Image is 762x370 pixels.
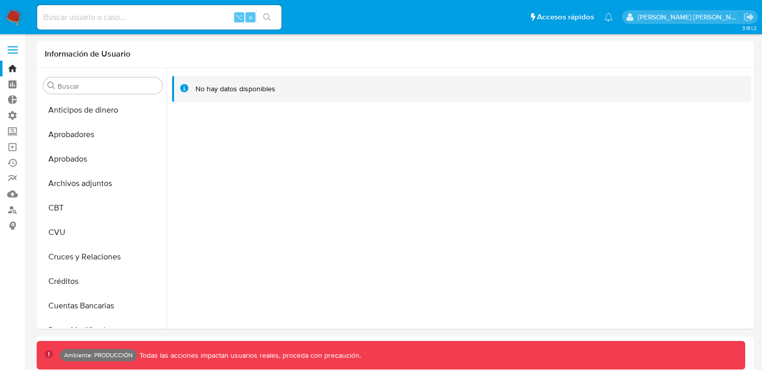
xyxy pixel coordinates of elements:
[39,171,166,196] button: Archivos adjuntos
[537,12,594,22] span: Accesos rápidos
[39,196,166,220] button: CBT
[249,12,252,22] span: s
[39,98,166,122] button: Anticipos de dinero
[39,294,166,318] button: Cuentas Bancarias
[47,82,55,90] button: Buscar
[64,353,133,357] p: Ambiente: PRODUCCIÓN
[37,11,281,24] input: Buscar usuario o caso...
[257,10,277,24] button: search-icon
[235,12,243,22] span: ⌥
[58,82,158,91] input: Buscar
[45,49,130,59] h1: Información de Usuario
[604,13,613,21] a: Notificaciones
[137,351,361,360] p: Todas las acciones impactan usuarios reales, proceda con precaución.
[39,318,166,342] button: Datos Modificados
[638,12,741,22] p: marcoezequiel.morales@mercadolibre.com
[39,220,166,245] button: CVU
[39,269,166,294] button: Créditos
[39,122,166,147] button: Aprobadores
[39,147,166,171] button: Aprobados
[39,245,166,269] button: Cruces y Relaciones
[744,12,754,22] a: Salir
